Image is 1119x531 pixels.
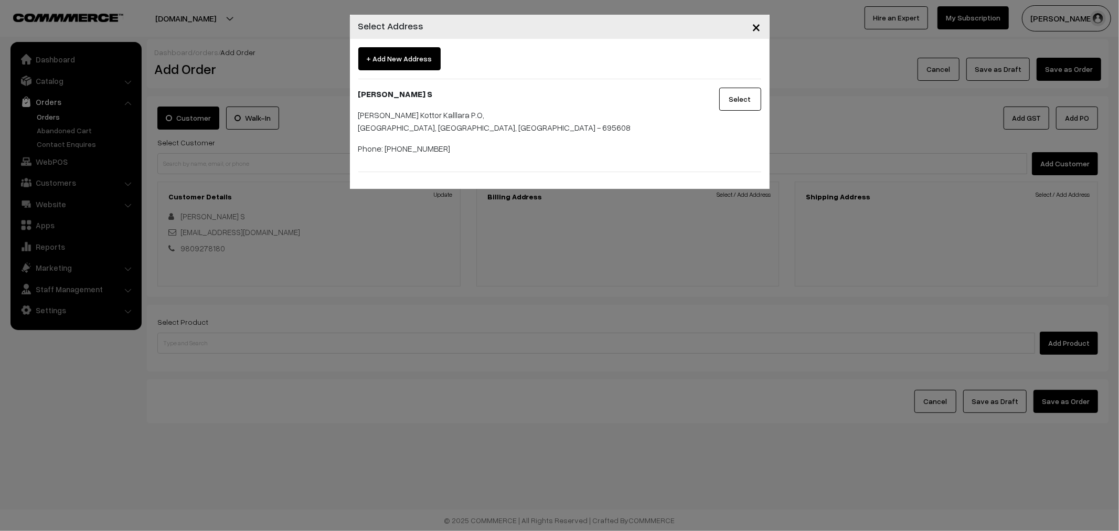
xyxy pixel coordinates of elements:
p: [PERSON_NAME] Kottor Kalllara P.O, [GEOGRAPHIC_DATA], [GEOGRAPHIC_DATA], [GEOGRAPHIC_DATA] - 695608 [358,109,691,134]
button: Select [719,88,761,111]
h4: Select Address [358,19,424,33]
button: Close [744,10,770,43]
b: [PERSON_NAME] S [358,89,433,99]
span: × [752,17,761,36]
p: Phone: [PHONE_NUMBER] [358,142,691,155]
span: + Add New Address [358,47,441,70]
